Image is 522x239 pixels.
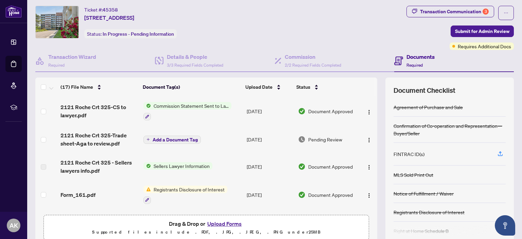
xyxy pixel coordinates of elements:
[244,153,295,180] td: [DATE]
[151,102,231,109] span: Commission Statement Sent to Lawyer
[143,102,231,120] button: Status IconCommission Statement Sent to Lawyer
[394,86,455,95] span: Document Checklist
[294,78,357,97] th: Status
[167,53,223,61] h4: Details & People
[308,191,353,199] span: Document Approved
[153,137,198,142] span: Add a Document Tag
[366,109,372,115] img: Logo
[394,171,433,178] div: MLS Sold Print Out
[244,180,295,209] td: [DATE]
[483,8,489,15] div: 3
[504,11,508,15] span: ellipsis
[48,63,65,68] span: Required
[285,63,341,68] span: 2/2 Required Fields Completed
[60,158,138,175] span: 2121 Roche Crt 325 - Sellers lawyers info.pdf
[394,122,506,137] div: Confirmation of Co-operation and Representation—Buyer/Seller
[285,53,341,61] h4: Commission
[10,221,18,230] span: AK
[366,137,372,143] img: Logo
[455,26,509,37] span: Submit for Admin Review
[406,53,435,61] h4: Documents
[298,107,306,115] img: Document Status
[60,191,95,199] span: Form_161.pdf
[298,136,306,143] img: Document Status
[394,150,424,158] div: FINTRAC ID(s)
[60,103,138,119] span: 2121 Roche Crt 325-CS to lawyer.pdf
[84,14,134,22] span: [STREET_ADDRESS]
[298,191,306,199] img: Document Status
[143,186,151,193] img: Status Icon
[298,163,306,170] img: Document Status
[84,29,177,38] div: Status:
[167,63,223,68] span: 3/3 Required Fields Completed
[296,83,310,91] span: Status
[143,162,212,170] button: Status IconSellers Lawyer Information
[308,107,353,115] span: Document Approved
[244,97,295,126] td: [DATE]
[394,190,454,197] div: Notice of Fulfillment / Waiver
[140,78,243,97] th: Document Tag(s)
[169,219,244,228] span: Drag & Drop or
[143,186,227,204] button: Status IconRegistrants Disclosure of Interest
[143,162,151,170] img: Status Icon
[366,165,372,170] img: Logo
[364,134,375,145] button: Logo
[84,6,118,14] div: Ticket #:
[394,208,465,216] div: Registrants Disclosure of Interest
[406,63,423,68] span: Required
[60,131,138,148] span: 2121 Roche Crt 325-Trade sheet-Aga to review.pdf
[5,5,22,18] img: logo
[151,186,227,193] span: Registrants Disclosure of Interest
[366,193,372,198] img: Logo
[244,209,295,239] td: [DATE]
[151,162,212,170] span: Sellers Lawyer Information
[143,102,151,109] img: Status Icon
[364,106,375,117] button: Logo
[245,83,273,91] span: Upload Date
[308,136,342,143] span: Pending Review
[406,6,494,17] button: Transaction Communication3
[60,83,93,91] span: (17) File Name
[48,53,96,61] h4: Transaction Wizard
[205,219,244,228] button: Upload Forms
[58,78,140,97] th: (17) File Name
[103,7,118,13] span: 45358
[495,215,515,236] button: Open asap
[143,136,201,144] button: Add a Document Tag
[308,163,353,170] span: Document Approved
[420,6,489,17] div: Transaction Communication
[36,6,79,38] img: IMG-W12253286_1.jpg
[364,189,375,200] button: Logo
[451,25,514,37] button: Submit for Admin Review
[394,103,463,111] div: Agreement of Purchase and Sale
[48,228,365,236] p: Supported files include .PDF, .JPG, .JPEG, .PNG under 25 MB
[146,138,150,141] span: plus
[244,126,295,153] td: [DATE]
[364,161,375,172] button: Logo
[243,78,293,97] th: Upload Date
[143,135,201,144] button: Add a Document Tag
[103,31,174,37] span: In Progress - Pending Information
[458,42,511,50] span: Requires Additional Docs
